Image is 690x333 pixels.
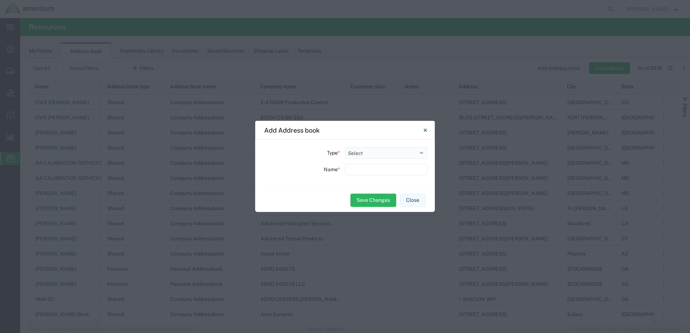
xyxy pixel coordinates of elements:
button: Save Changes [350,194,396,207]
label: Name [324,164,340,175]
button: Close [400,194,425,207]
button: Close [418,123,432,137]
h4: Add Address book [264,125,320,135]
label: Type [327,147,340,159]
